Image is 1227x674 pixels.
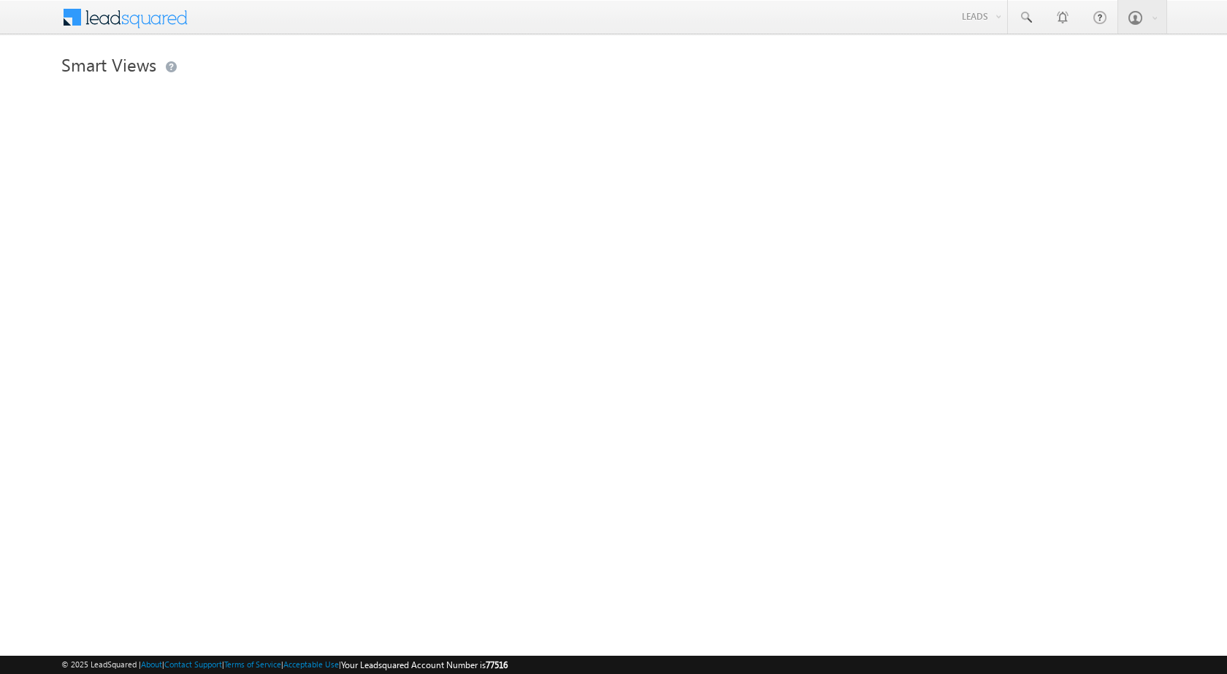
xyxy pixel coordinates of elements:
[486,659,508,670] span: 77516
[61,53,156,76] span: Smart Views
[164,659,222,669] a: Contact Support
[224,659,281,669] a: Terms of Service
[61,658,508,672] span: © 2025 LeadSquared | | | | |
[141,659,162,669] a: About
[283,659,339,669] a: Acceptable Use
[341,659,508,670] span: Your Leadsquared Account Number is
